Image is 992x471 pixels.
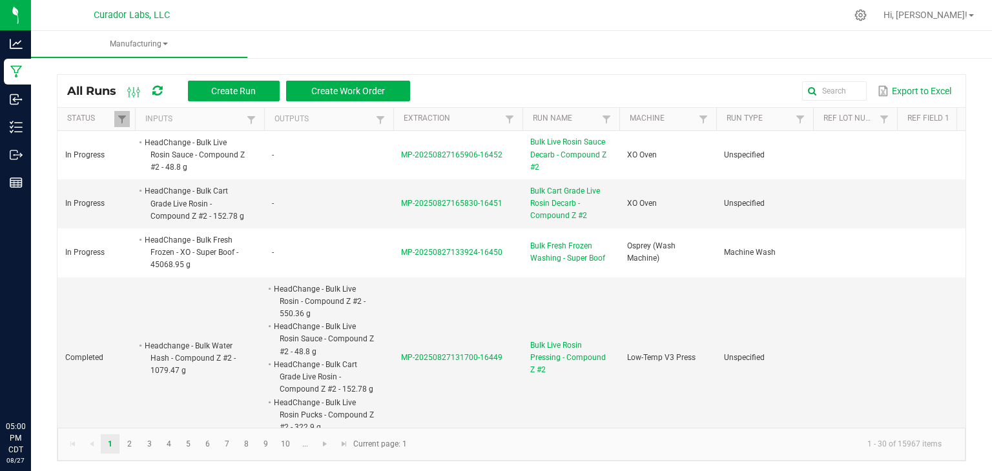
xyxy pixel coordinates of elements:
[272,396,374,434] li: HeadChange - Bulk Live Rosin Pucks - Compound Z #2 - 322.9 g
[339,439,349,449] span: Go to the last page
[792,111,808,127] a: Filter
[101,434,119,454] a: Page 1
[404,114,501,124] a: ExtractionSortable
[143,185,245,223] li: HeadChange - Bulk Cart Grade Live Rosin - Compound Z #2 - 152.78 g
[6,421,25,456] p: 05:00 PM CDT
[401,150,502,159] span: MP-20250827165906-16452
[67,80,420,102] div: All Runs
[724,248,776,257] span: Machine Wash
[724,150,765,159] span: Unspecified
[65,150,105,159] span: In Progress
[415,434,952,455] kendo-pager-info: 1 - 30 of 15967 items
[272,283,374,321] li: HeadChange - Bulk Live Rosin - Compound Z #2 - 550.36 g
[335,434,353,454] a: Go to the last page
[627,199,657,208] span: XO Oven
[10,121,23,134] inline-svg: Inventory
[401,248,502,257] span: MP-20250827133924-16450
[802,81,867,101] input: Search
[264,179,393,228] td: -
[530,136,612,174] span: Bulk Live Rosin Sauce Decarb - Compound Z #2
[237,434,256,454] a: Page 8
[198,434,217,454] a: Page 6
[160,434,178,454] a: Page 4
[143,339,245,377] li: Headchange - Bulk Water Hash - Compound Z #2 - 1079.47 g
[6,456,25,465] p: 08/27
[320,439,330,449] span: Go to the next page
[401,199,502,208] span: MP-20250827165830-16451
[296,434,315,454] a: Page 11
[31,39,247,50] span: Manufacturing
[530,240,612,265] span: Bulk Fresh Frozen Washing - Super Boof
[256,434,275,454] a: Page 9
[218,434,236,454] a: Page 7
[627,241,676,263] span: Osprey (Wash Machine)
[67,114,114,124] a: StatusSortable
[65,248,105,257] span: In Progress
[599,111,614,127] a: Filter
[188,81,280,101] button: Create Run
[311,86,385,96] span: Create Work Order
[954,111,969,127] a: Filter
[316,434,335,454] a: Go to the next page
[530,339,612,377] span: Bulk Live Rosin Pressing - Compound Z #2
[10,148,23,161] inline-svg: Outbound
[10,65,23,78] inline-svg: Manufacturing
[852,9,869,21] div: Manage settings
[627,353,696,362] span: Low-Temp V3 Press
[724,199,765,208] span: Unspecified
[65,353,103,362] span: Completed
[276,434,295,454] a: Page 10
[94,10,170,21] span: Curador Labs, LLC
[272,358,374,396] li: HeadChange - Bulk Cart Grade Live Rosin - Compound Z #2 - 152.78 g
[143,136,245,174] li: HeadChange - Bulk Live Rosin Sauce - Compound Z #2 - 48.8 g
[143,234,245,272] li: HeadChange - Bulk Fresh Frozen - XO - Super Boof - 45068.95 g
[502,111,517,127] a: Filter
[883,10,967,20] span: Hi, [PERSON_NAME]!
[373,112,388,128] a: Filter
[696,111,711,127] a: Filter
[65,199,105,208] span: In Progress
[10,93,23,106] inline-svg: Inbound
[533,114,598,124] a: Run NameSortable
[823,114,876,124] a: Ref Lot NumberSortable
[135,108,264,131] th: Inputs
[179,434,198,454] a: Page 5
[530,185,612,223] span: Bulk Cart Grade Live Rosin Decarb - Compound Z #2
[57,428,966,461] kendo-pager: Current page: 1
[727,114,792,124] a: Run TypeSortable
[10,176,23,189] inline-svg: Reports
[114,111,130,127] a: Filter
[907,114,953,124] a: Ref Field 1Sortable
[264,108,393,131] th: Outputs
[401,353,502,362] span: MP-20250827131700-16449
[272,320,374,358] li: HeadChange - Bulk Live Rosin Sauce - Compound Z #2 - 48.8 g
[211,86,256,96] span: Create Run
[264,131,393,180] td: -
[876,111,892,127] a: Filter
[874,80,955,102] button: Export to Excel
[31,31,247,58] a: Manufacturing
[120,434,139,454] a: Page 2
[140,434,159,454] a: Page 3
[630,114,695,124] a: MachineSortable
[13,368,52,406] iframe: Resource center
[243,112,259,128] a: Filter
[264,228,393,277] td: -
[10,37,23,50] inline-svg: Analytics
[724,353,765,362] span: Unspecified
[286,81,410,101] button: Create Work Order
[627,150,657,159] span: XO Oven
